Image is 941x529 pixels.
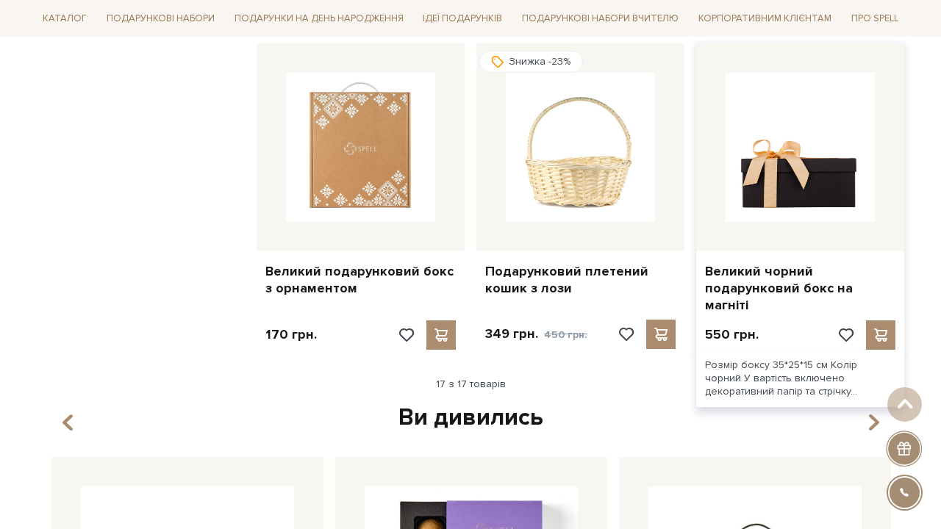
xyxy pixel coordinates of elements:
[726,73,875,222] img: Великий чорний подарунковий бокс на магніті
[417,7,508,30] a: Ідеї подарунків
[101,7,221,30] a: Подарункові набори
[31,378,910,391] div: 17 з 17 товарів
[479,51,583,73] div: Знижка -23%
[286,73,435,222] img: Великий подарунковий бокс з орнаментом
[516,6,684,31] a: Подарункові набори Вчителю
[705,263,895,314] a: Великий чорний подарунковий бокс на магніті
[705,326,759,343] p: 550 грн.
[544,328,587,341] span: 450 грн.
[46,403,895,433] div: Ви дивились
[845,7,904,30] a: Про Spell
[696,350,904,408] div: Розмір боксу 35*25*15 см Колір чорний У вартість включено декоративний папір та стрічку...
[506,73,655,222] img: Подарунковий плетений кошик з лози
[485,263,676,298] a: Подарунковий плетений кошик з лози
[693,7,837,30] a: Корпоративним клієнтам
[265,326,317,343] p: 170 грн.
[37,7,93,30] a: Каталог
[265,263,456,298] a: Великий подарунковий бокс з орнаментом
[229,7,409,30] a: Подарунки на День народження
[485,325,587,343] p: 349 грн.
